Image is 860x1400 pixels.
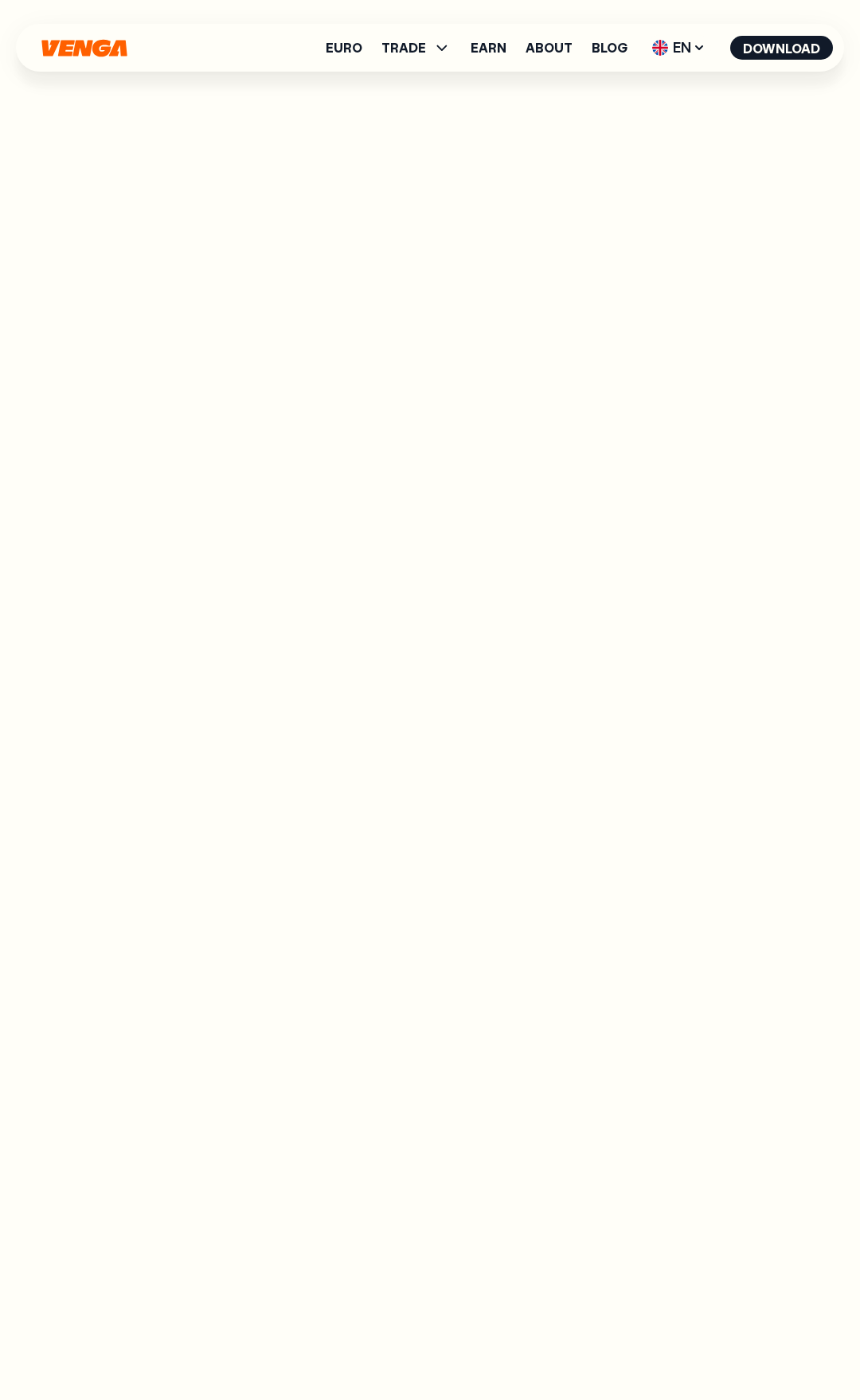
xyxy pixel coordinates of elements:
img: flag-uk [652,40,668,56]
a: Blog [592,41,627,54]
svg: Home [40,39,129,57]
span: TRADE [381,41,426,54]
span: TRADE [381,38,451,57]
a: Euro [326,41,362,54]
a: About [526,41,573,54]
a: Earn [471,41,506,54]
button: Download [730,36,833,60]
span: EN [647,35,711,60]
